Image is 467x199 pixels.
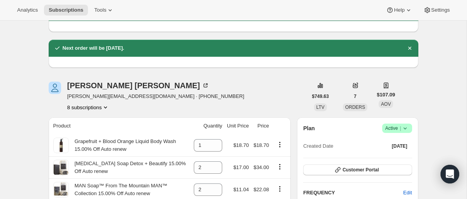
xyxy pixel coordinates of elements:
[53,160,69,175] img: product img
[67,103,110,111] button: Product actions
[404,43,415,54] button: Dismiss notification
[274,162,286,171] button: Product actions
[233,187,249,192] span: $11.04
[345,105,365,110] span: ORDERS
[349,91,361,102] button: 7
[431,7,450,13] span: Settings
[49,7,83,13] span: Subscriptions
[441,165,459,183] div: Open Intercom Messenger
[274,185,286,193] button: Product actions
[225,117,251,134] th: Unit Price
[63,44,125,52] h2: Next order will be [DATE].
[17,7,38,13] span: Analytics
[403,189,412,197] span: Edit
[342,167,379,173] span: Customer Portal
[253,187,269,192] span: $22.08
[67,93,244,100] span: [PERSON_NAME][EMAIL_ADDRESS][DOMAIN_NAME] · [PHONE_NUMBER]
[44,5,88,16] button: Subscriptions
[233,142,249,148] span: $18.70
[303,142,333,150] span: Created Date
[312,93,329,99] span: $749.63
[419,5,455,16] button: Settings
[303,189,403,197] h2: FREQUENCY
[53,182,69,197] img: product img
[90,5,119,16] button: Tools
[49,82,61,94] span: Darnell Leonard
[381,5,417,16] button: Help
[307,91,334,102] button: $749.63
[385,124,409,132] span: Active
[53,138,69,153] img: product img
[233,164,249,170] span: $17.00
[381,101,391,107] span: AOV
[69,160,190,175] div: [MEDICAL_DATA] Soap Detox + Beautify 15.00% Off Auto renew
[400,125,401,131] span: |
[49,117,192,134] th: Product
[12,5,42,16] button: Analytics
[94,7,106,13] span: Tools
[191,117,225,134] th: Quantity
[303,164,412,175] button: Customer Portal
[253,164,269,170] span: $34.00
[67,82,209,89] div: [PERSON_NAME] [PERSON_NAME]
[316,105,325,110] span: LTV
[394,7,404,13] span: Help
[303,124,315,132] h2: Plan
[387,141,412,152] button: [DATE]
[69,182,190,197] div: MAN Soap™ From The Mountain MAN™ Collection 15.00% Off Auto renew
[354,93,356,99] span: 7
[274,140,286,149] button: Product actions
[253,142,269,148] span: $18.70
[377,91,395,99] span: $107.09
[392,143,407,149] span: [DATE]
[69,138,190,153] div: Grapefruit + Blood Orange Liquid Body Wash 15.00% Off Auto renew
[251,117,271,134] th: Price
[399,187,416,199] button: Edit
